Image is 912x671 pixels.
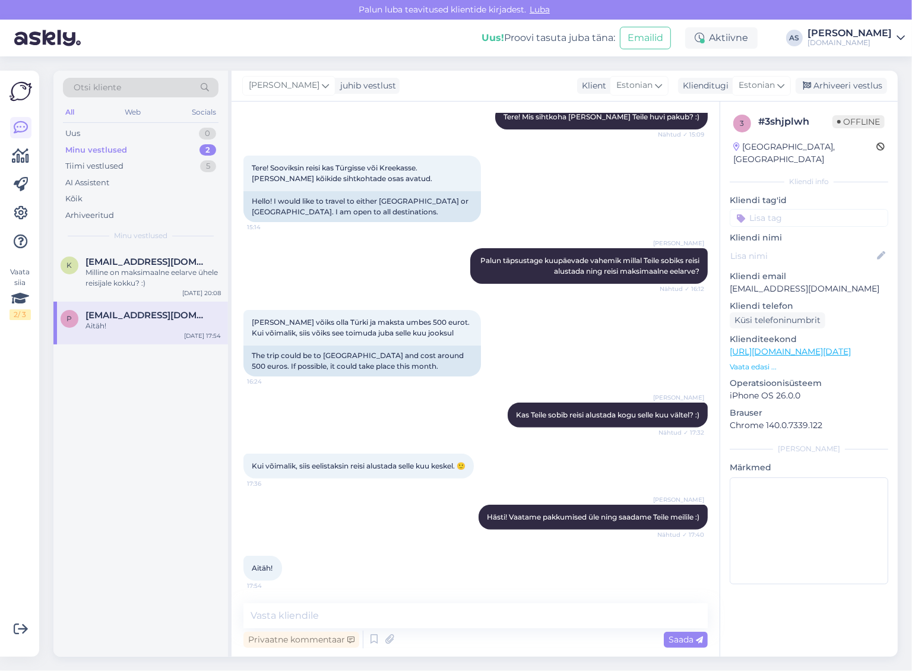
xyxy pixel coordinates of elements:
[74,81,121,94] span: Otsi kliente
[678,80,729,92] div: Klienditugi
[730,249,875,262] input: Lisa nimi
[243,632,359,648] div: Privaatne kommentaar
[252,564,273,572] span: Aitäh!
[335,80,396,92] div: juhib vestlust
[9,80,32,103] img: Askly Logo
[739,79,775,92] span: Estonian
[516,410,699,419] span: Kas Teile sobib reisi alustada kogu selle kuu vältel? :)
[199,128,216,140] div: 0
[200,160,216,172] div: 5
[503,112,699,121] span: Tere! Mis sihtkoha [PERSON_NAME] Teile huvi pakub? :)
[63,105,77,120] div: All
[653,495,704,504] span: [PERSON_NAME]
[252,461,465,470] span: Kui võimalik, siis eelistaksin reisi alustada selle kuu keskel. 🙂
[658,428,704,437] span: Nähtud ✓ 17:32
[9,267,31,320] div: Vaata siia
[243,191,481,222] div: Hello! I would like to travel to either [GEOGRAPHIC_DATA] or [GEOGRAPHIC_DATA]. I am open to all ...
[653,239,704,248] span: [PERSON_NAME]
[482,31,615,45] div: Proovi tasuta juba täna:
[733,141,876,166] div: [GEOGRAPHIC_DATA], [GEOGRAPHIC_DATA]
[730,346,851,357] a: [URL][DOMAIN_NAME][DATE]
[243,346,481,376] div: The trip could be to [GEOGRAPHIC_DATA] and cost around 500 euros. If possible, it could take plac...
[730,419,888,432] p: Chrome 140.0.7339.122
[252,318,471,337] span: [PERSON_NAME] võiks olla Türki ja maksta umbes 500 eurot. Kui võimalik, siis võiks see toimuda ju...
[832,115,885,128] span: Offline
[65,177,109,189] div: AI Assistent
[85,310,209,321] span: Planksilver@gmail.com
[669,634,703,645] span: Saada
[247,479,292,488] span: 17:36
[730,283,888,295] p: [EMAIL_ADDRESS][DOMAIN_NAME]
[85,257,209,267] span: Kerli.pelt@gmail.com
[65,128,80,140] div: Uus
[247,581,292,590] span: 17:54
[480,256,701,276] span: Palun täpsustage kuupäevade vahemik millal Teile sobiks reisi alustada ning reisi maksimaalne eel...
[85,267,221,289] div: Milline on maksimaalne eelarve ühele reisijale kokku? :)
[807,29,892,38] div: [PERSON_NAME]
[730,362,888,372] p: Vaata edasi ...
[730,390,888,402] p: iPhone OS 26.0.0
[65,160,123,172] div: Tiimi vestlused
[114,230,167,241] span: Minu vestlused
[67,314,72,323] span: P
[657,530,704,539] span: Nähtud ✓ 17:40
[807,38,892,48] div: [DOMAIN_NAME]
[182,289,221,297] div: [DATE] 20:08
[730,270,888,283] p: Kliendi email
[247,223,292,232] span: 15:14
[730,444,888,454] div: [PERSON_NAME]
[730,209,888,227] input: Lisa tag
[577,80,606,92] div: Klient
[660,284,704,293] span: Nähtud ✓ 16:12
[249,79,319,92] span: [PERSON_NAME]
[653,393,704,402] span: [PERSON_NAME]
[758,115,832,129] div: # 3shjplwh
[730,176,888,187] div: Kliendi info
[616,79,653,92] span: Estonian
[482,32,504,43] b: Uus!
[685,27,758,49] div: Aktiivne
[796,78,887,94] div: Arhiveeri vestlus
[85,321,221,331] div: Aitäh!
[252,163,432,183] span: Tere! Sooviksin reisi kas Türgisse või Kreekasse. [PERSON_NAME] kõikide sihtkohtade osas avatud.
[189,105,218,120] div: Socials
[65,144,127,156] div: Minu vestlused
[730,300,888,312] p: Kliendi telefon
[65,193,83,205] div: Kõik
[740,119,745,128] span: 3
[65,210,114,221] div: Arhiveeritud
[123,105,144,120] div: Web
[620,27,671,49] button: Emailid
[730,461,888,474] p: Märkmed
[9,309,31,320] div: 2 / 3
[184,331,221,340] div: [DATE] 17:54
[658,130,704,139] span: Nähtud ✓ 15:09
[730,377,888,390] p: Operatsioonisüsteem
[730,333,888,346] p: Klienditeekond
[199,144,216,156] div: 2
[730,194,888,207] p: Kliendi tag'id
[786,30,803,46] div: AS
[487,512,699,521] span: Hästi! Vaatame pakkumised üle ning saadame Teile meilile :)
[730,407,888,419] p: Brauser
[526,4,553,15] span: Luba
[730,312,825,328] div: Küsi telefoninumbrit
[247,377,292,386] span: 16:24
[67,261,72,270] span: K
[807,29,905,48] a: [PERSON_NAME][DOMAIN_NAME]
[730,232,888,244] p: Kliendi nimi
